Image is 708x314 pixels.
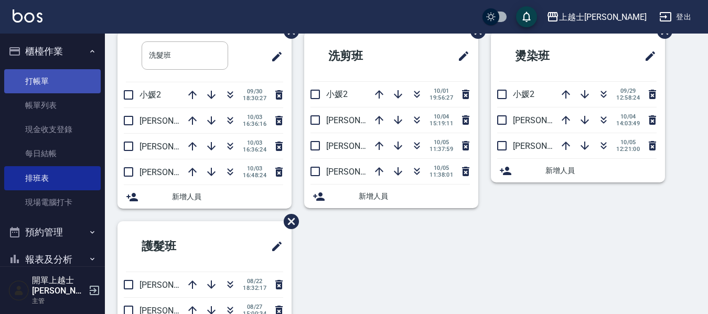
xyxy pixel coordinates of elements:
[243,285,266,291] span: 18:32:17
[243,88,266,95] span: 09/30
[276,206,301,237] span: 刪除班表
[264,44,283,69] span: 修改班表的標題
[491,159,665,182] div: 新增人員
[313,37,415,75] h2: 洗剪班
[243,139,266,146] span: 10/03
[140,116,212,126] span: [PERSON_NAME]12
[4,190,101,214] a: 現場電腦打卡
[616,94,640,101] span: 12:58:24
[430,94,453,101] span: 19:56:27
[140,167,212,177] span: [PERSON_NAME]12
[4,142,101,166] a: 每日結帳
[142,41,228,70] input: 排版標題
[326,89,348,99] span: 小媛2
[638,44,657,69] span: 修改班表的標題
[4,117,101,142] a: 現金收支登錄
[430,120,453,127] span: 15:19:11
[32,275,85,296] h5: 開單上越士[PERSON_NAME]
[326,141,399,151] span: [PERSON_NAME]12
[430,171,453,178] span: 11:38:01
[430,88,453,94] span: 10/01
[243,165,266,172] span: 10/03
[4,69,101,93] a: 打帳單
[304,185,478,208] div: 新增人員
[243,146,266,153] span: 16:36:24
[430,146,453,153] span: 11:37:59
[140,90,161,100] span: 小媛2
[4,219,101,246] button: 預約管理
[140,142,207,151] span: [PERSON_NAME]8
[545,165,657,176] span: 新增人員
[542,6,651,28] button: 上越士[PERSON_NAME]
[359,191,470,202] span: 新增人員
[243,121,266,127] span: 16:36:16
[559,10,647,24] div: 上越士[PERSON_NAME]
[513,89,534,99] span: 小媛2
[4,166,101,190] a: 排班表
[513,115,581,125] span: [PERSON_NAME]8
[616,88,640,94] span: 09/29
[4,93,101,117] a: 帳單列表
[4,38,101,65] button: 櫃檯作業
[616,120,640,127] span: 14:03:49
[117,185,292,209] div: 新增人員
[430,165,453,171] span: 10/05
[616,113,640,120] span: 10/04
[264,234,283,259] span: 修改班表的標題
[13,9,42,23] img: Logo
[243,95,266,102] span: 18:30:27
[4,246,101,273] button: 報表及分析
[32,296,85,306] p: 主管
[243,278,266,285] span: 08/22
[513,141,585,151] span: [PERSON_NAME]12
[243,304,266,310] span: 08/27
[616,146,640,153] span: 12:21:00
[430,113,453,120] span: 10/04
[499,37,602,75] h2: 燙染班
[126,228,228,265] h2: 護髮班
[172,191,283,202] span: 新增人員
[326,115,394,125] span: [PERSON_NAME]8
[655,7,695,27] button: 登出
[430,139,453,146] span: 10/05
[140,280,207,290] span: [PERSON_NAME]8
[243,114,266,121] span: 10/03
[326,167,399,177] span: [PERSON_NAME]12
[243,172,266,179] span: 16:48:24
[8,280,29,301] img: Person
[616,139,640,146] span: 10/05
[516,6,537,27] button: save
[451,44,470,69] span: 修改班表的標題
